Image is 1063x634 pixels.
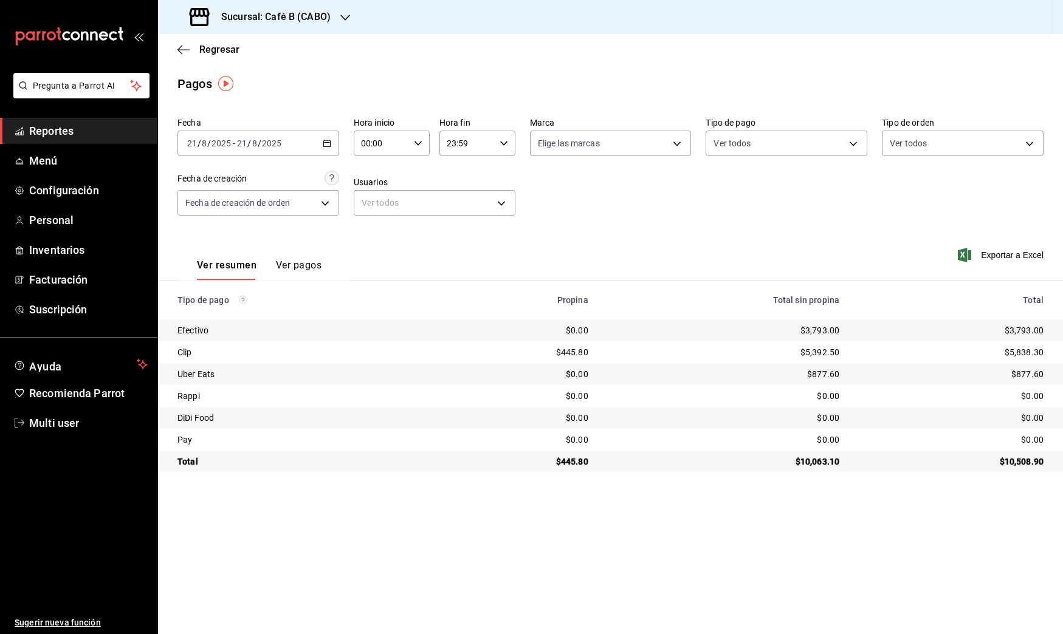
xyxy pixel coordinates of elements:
div: $0.00 [859,434,1044,446]
button: Ver resumen [197,259,256,280]
div: Clip [177,346,437,358]
span: Regresar [199,44,239,55]
span: / [247,138,251,148]
div: Total [859,295,1044,305]
div: Rappi [177,390,437,402]
div: $0.00 [859,412,1044,424]
button: Ver pagos [276,259,322,280]
div: Efectivo [177,324,437,336]
span: Ver todos [714,137,751,149]
div: $3,793.00 [859,324,1044,336]
span: / [258,138,261,148]
span: Suscripción [29,301,148,318]
div: Uber Eats [177,368,437,380]
div: $0.00 [456,390,588,402]
label: Tipo de orden [882,118,1044,127]
div: navigation tabs [197,259,322,280]
input: ---- [211,138,232,148]
span: Multi user [29,415,148,431]
div: $5,838.30 [859,346,1044,358]
span: Ayuda [29,357,132,372]
div: $0.00 [608,412,839,424]
button: Exportar a Excel [960,248,1044,262]
label: Usuarios [354,178,515,186]
div: $0.00 [456,412,588,424]
div: Total [177,455,437,468]
div: $0.00 [456,434,588,446]
h3: Sucursal: Café B (CABO) [212,10,331,24]
span: Facturación [29,271,148,288]
div: $10,508.90 [859,455,1044,468]
div: $0.00 [859,390,1044,402]
div: $445.80 [456,455,588,468]
label: Tipo de pago [706,118,867,127]
div: $5,392.50 [608,346,839,358]
div: Pay [177,434,437,446]
span: - [233,138,235,148]
label: Fecha [177,118,339,127]
span: Personal [29,212,148,228]
div: $445.80 [456,346,588,358]
div: Pagos [177,75,212,93]
div: $0.00 [456,368,588,380]
label: Hora inicio [354,118,430,127]
span: Menú [29,152,148,169]
div: Fecha de creación [177,172,247,185]
span: / [207,138,211,148]
input: -- [187,138,198,148]
span: Configuración [29,182,148,199]
div: $0.00 [608,434,839,446]
label: Hora fin [439,118,515,127]
button: Pregunta a Parrot AI [13,73,150,98]
div: Ver todos [354,190,515,216]
span: Pregunta a Parrot AI [33,80,131,92]
span: Ver todos [890,137,927,149]
div: $877.60 [859,368,1044,380]
img: Tooltip marker [218,76,233,91]
span: Reportes [29,123,148,139]
div: $0.00 [608,390,839,402]
div: Tipo de pago [177,295,437,305]
div: $10,063.10 [608,455,839,468]
button: open_drawer_menu [134,32,143,41]
label: Marca [530,118,692,127]
span: Inventarios [29,242,148,258]
input: -- [252,138,258,148]
input: -- [201,138,207,148]
a: Pregunta a Parrot AI [9,88,150,101]
input: ---- [261,138,282,148]
div: Propina [456,295,588,305]
span: / [198,138,201,148]
button: Regresar [177,44,239,55]
div: $877.60 [608,368,839,380]
div: $0.00 [456,324,588,336]
div: DiDi Food [177,412,437,424]
input: -- [236,138,247,148]
div: $3,793.00 [608,324,839,336]
span: Fecha de creación de orden [185,197,290,209]
svg: Los pagos realizados con Pay y otras terminales son montos brutos. [239,296,247,304]
span: Sugerir nueva función [15,616,148,629]
div: Total sin propina [608,295,839,305]
span: Recomienda Parrot [29,385,148,401]
span: Elige las marcas [538,137,600,149]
